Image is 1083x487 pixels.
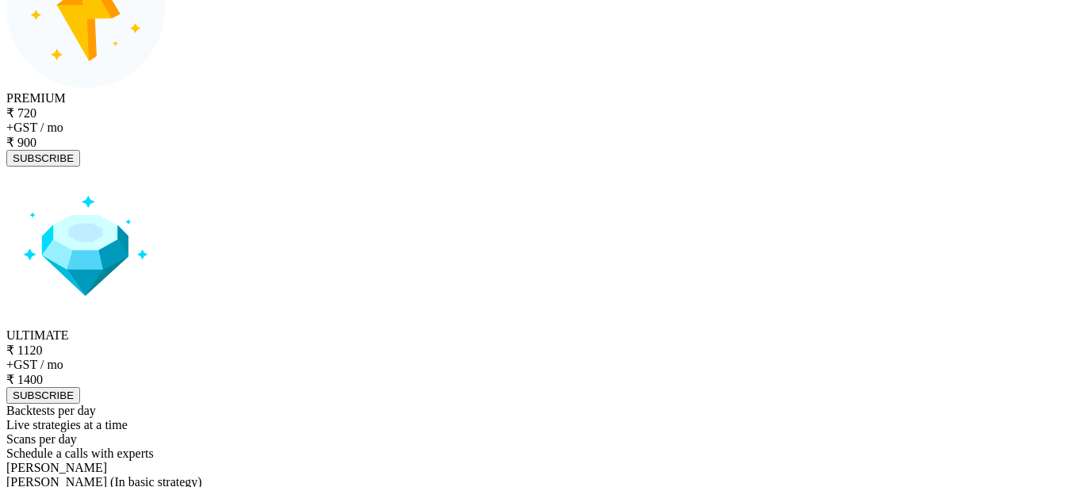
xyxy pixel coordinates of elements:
[6,105,1077,121] div: ₹ 720
[6,91,1077,105] div: PREMIUM
[6,328,1077,343] div: ULTIMATE
[6,387,80,404] button: SUBSCRIBE
[6,372,1077,387] div: ₹ 1400
[6,404,1077,418] div: Backtests per day
[6,343,1077,358] div: ₹ 1120
[6,418,1077,432] div: Live strategies at a time
[6,150,80,167] button: SUBSCRIBE
[6,447,1077,461] div: Schedule a calls with experts
[6,167,165,325] img: img
[6,358,1077,372] div: +GST / mo
[6,432,1077,447] div: Scans per day
[6,121,1077,135] div: +GST / mo
[6,135,1077,150] div: ₹ 900
[6,461,1077,475] div: [PERSON_NAME]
